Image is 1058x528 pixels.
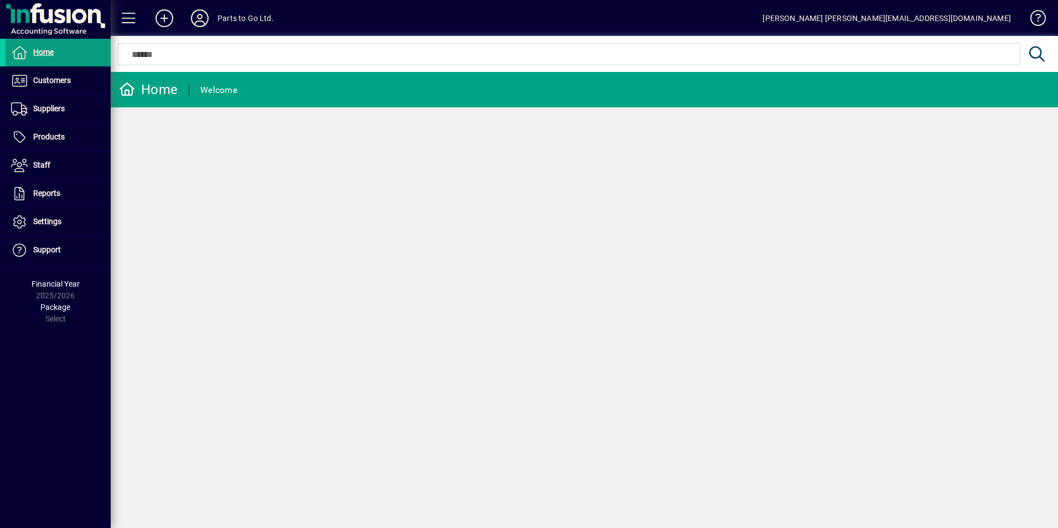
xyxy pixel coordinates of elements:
[6,123,111,151] a: Products
[182,8,217,28] button: Profile
[200,81,237,99] div: Welcome
[147,8,182,28] button: Add
[6,208,111,236] a: Settings
[33,76,71,85] span: Customers
[6,180,111,208] a: Reports
[33,217,61,226] span: Settings
[33,104,65,113] span: Suppliers
[33,48,54,56] span: Home
[763,9,1011,27] div: [PERSON_NAME] [PERSON_NAME][EMAIL_ADDRESS][DOMAIN_NAME]
[119,81,178,99] div: Home
[217,9,274,27] div: Parts to Go Ltd.
[40,303,70,312] span: Package
[32,279,80,288] span: Financial Year
[6,236,111,264] a: Support
[1022,2,1044,38] a: Knowledge Base
[6,152,111,179] a: Staff
[6,95,111,123] a: Suppliers
[6,67,111,95] a: Customers
[33,245,61,254] span: Support
[33,132,65,141] span: Products
[33,161,50,169] span: Staff
[33,189,60,198] span: Reports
